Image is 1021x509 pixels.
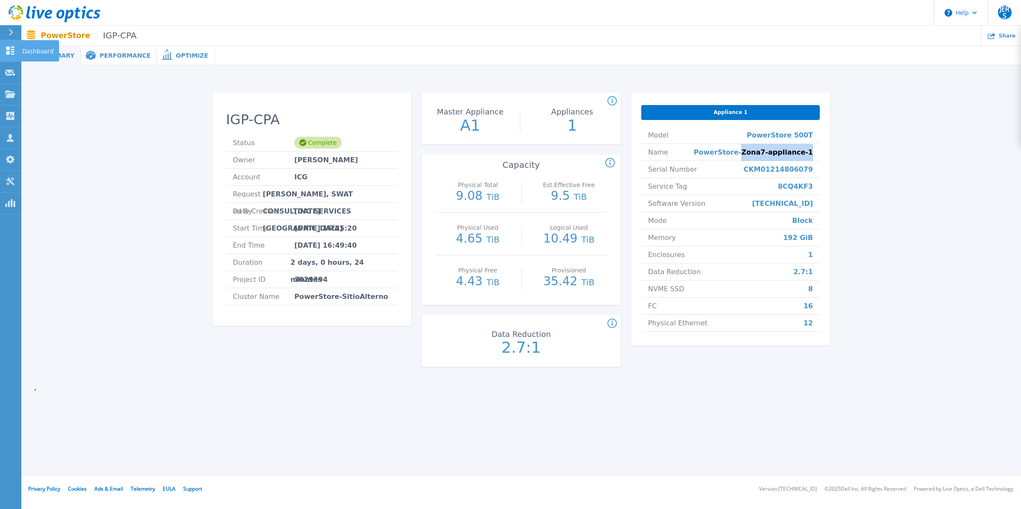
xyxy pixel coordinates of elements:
p: PowerStore [41,31,137,41]
span: End Time [233,237,294,254]
span: Mode [648,212,667,229]
a: Ads & Email [94,485,123,492]
span: Software Version [648,195,705,212]
span: [PERSON_NAME] [294,152,358,168]
span: Share [999,33,1015,38]
span: Duration [233,254,290,271]
p: Dashboard [22,40,54,62]
p: 35.42 [531,275,607,288]
span: [DATE] 16:25:20 [294,220,357,237]
a: Support [183,485,202,492]
p: 2.7:1 [473,340,569,355]
p: Data Reduction [475,331,567,338]
span: Cluster Name [233,288,294,305]
span: TiB [487,192,500,202]
li: © 2025 Dell Inc. All Rights Reserved [824,486,906,492]
span: Owner [233,152,294,168]
span: ICG [294,169,308,185]
p: Master Appliance [425,108,516,116]
p: 4.65 [440,233,516,246]
span: 16 [804,298,813,314]
span: Service Tag [648,178,687,195]
span: FC [648,298,657,314]
p: Physical Used [442,225,514,231]
span: CKM01214806079 [743,161,813,178]
li: Powered by Live Optics, a Dell Technology [914,486,1013,492]
span: [DATE] [294,203,320,219]
p: Appliances [526,108,618,116]
a: Cookies [68,485,87,492]
span: 12 [804,315,813,331]
span: TiB [487,277,500,287]
span: Start Time [233,220,294,237]
span: 2 days, 0 hours, 24 minutes [290,254,391,271]
a: Telemetry [131,485,155,492]
p: Logical Used [533,225,605,231]
span: Enclosures [648,246,685,263]
span: NVME SSD [648,281,684,297]
h2: IGP-CPA [226,112,398,128]
span: Requested By [233,186,263,202]
span: [PERSON_NAME], SWAT CONSULTING SERVICES [GEOGRAPHIC_DATA] [263,186,391,202]
p: 10.49 [531,233,607,246]
li: Version: [TECHNICAL_ID] [759,486,817,492]
div: , [21,65,1021,404]
span: 1 [808,246,813,263]
span: Account [233,169,294,185]
a: EULA [163,485,176,492]
span: Appliance 1 [713,109,747,116]
p: A1 [422,118,518,133]
span: IGP-CPA [97,31,136,41]
p: Provisioned [533,267,605,273]
span: TiB [581,277,595,287]
span: 192 GiB [783,229,813,246]
span: PowerStore-SitioAlterno [294,288,388,305]
span: Performance [100,53,150,59]
p: Est.Effective Free [533,182,605,188]
span: Date Created [233,203,294,219]
span: Model [648,127,669,143]
span: 8CQ4KF3 [778,178,813,195]
span: Project ID [233,271,294,288]
span: PowerStore-Zona7-appliance-1 [694,144,813,161]
span: Physical Ethernet [648,315,707,331]
span: Serial Number [648,161,697,178]
p: 9.08 [440,190,516,203]
p: 4.43 [440,275,516,288]
p: Physical Total [442,182,514,188]
span: [TECHNICAL_ID] [752,195,813,212]
p: 9.5 [531,190,607,203]
div: Complete [294,137,342,149]
span: Name [648,144,668,161]
span: TiB [487,234,500,245]
p: Physical Free [442,267,514,273]
a: Privacy Policy [28,485,60,492]
span: [DATE] 16:49:40 [294,237,357,254]
p: 1 [525,118,620,133]
span: PowerStore 500T [747,127,813,143]
span: Optimize [176,53,208,59]
span: 2.7:1 [793,263,813,280]
span: Data Reduction [648,263,701,280]
span: JERS [998,6,1012,19]
span: Status [233,135,294,151]
span: 3029394 [294,271,328,288]
span: 8 [808,281,813,297]
span: TiB [574,192,587,202]
span: TiB [581,234,595,245]
span: Memory [648,229,676,246]
span: Block [792,212,813,229]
